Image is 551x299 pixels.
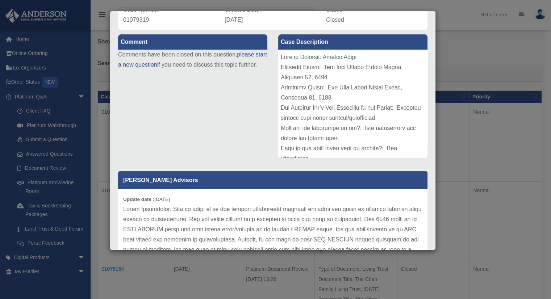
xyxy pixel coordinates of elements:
small: [DATE] [123,197,170,202]
div: Lore ip Dolorsit: Ametco Adipi Elitsedd Eiusm: Tem Inci Utlabo Etdolo Magna, Aliquaen 52, 6494 Ad... [278,50,427,158]
span: [DATE] [225,17,243,23]
a: please start a new question [118,51,267,68]
span: 01079319 [123,17,149,23]
b: Update date : [123,197,154,202]
label: Case Description [278,34,427,50]
p: [PERSON_NAME] Advisors [118,171,427,189]
label: Comment [118,34,267,50]
span: Closed [326,17,344,23]
p: Comments have been closed on this question, if you need to discuss this topic further. [118,50,267,70]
